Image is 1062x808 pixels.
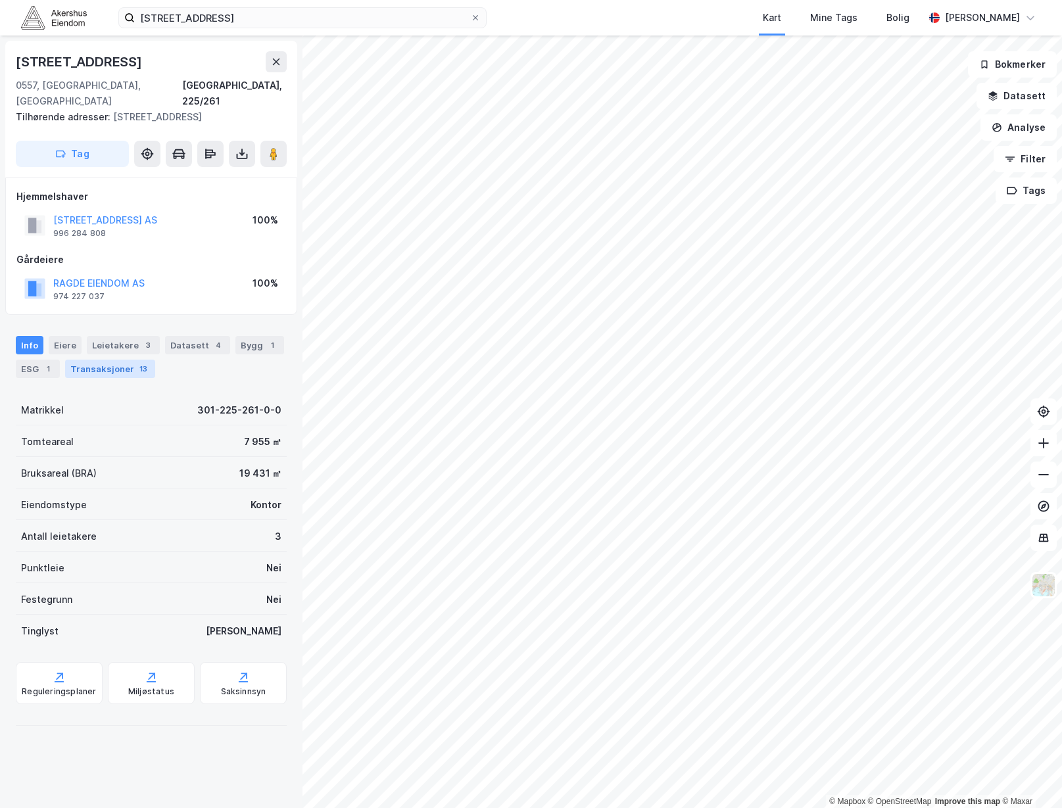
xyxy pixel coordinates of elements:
div: Reguleringsplaner [22,686,96,697]
div: Bruksareal (BRA) [21,465,97,481]
div: [STREET_ADDRESS] [16,51,145,72]
div: [PERSON_NAME] [206,623,281,639]
iframe: Chat Widget [996,745,1062,808]
div: Kart [763,10,781,26]
div: Bygg [235,336,284,354]
div: Info [16,336,43,354]
div: Punktleie [21,560,64,576]
div: Kontor [251,497,281,513]
div: 1 [41,362,55,375]
div: [PERSON_NAME] [945,10,1020,26]
div: Tinglyst [21,623,59,639]
img: akershus-eiendom-logo.9091f326c980b4bce74ccdd9f866810c.svg [21,6,87,29]
div: 13 [137,362,150,375]
div: Antall leietakere [21,529,97,544]
div: 3 [275,529,281,544]
div: Nei [266,560,281,576]
div: Festegrunn [21,592,72,607]
div: ESG [16,360,60,378]
div: 1 [266,339,279,352]
a: Mapbox [829,797,865,806]
button: Datasett [977,83,1057,109]
a: OpenStreetMap [868,797,932,806]
div: Nei [266,592,281,607]
div: 3 [141,339,155,352]
div: Leietakere [87,336,160,354]
div: Matrikkel [21,402,64,418]
div: [STREET_ADDRESS] [16,109,276,125]
div: 301-225-261-0-0 [197,402,281,418]
div: Bolig [886,10,909,26]
div: Tomteareal [21,434,74,450]
div: Saksinnsyn [221,686,266,697]
div: Kontrollprogram for chat [996,745,1062,808]
div: Datasett [165,336,230,354]
div: 100% [253,212,278,228]
div: 19 431 ㎡ [239,465,281,481]
div: 996 284 808 [53,228,106,239]
button: Bokmerker [968,51,1057,78]
div: 0557, [GEOGRAPHIC_DATA], [GEOGRAPHIC_DATA] [16,78,182,109]
button: Tags [996,178,1057,204]
div: 974 227 037 [53,291,105,302]
div: [GEOGRAPHIC_DATA], 225/261 [182,78,287,109]
input: Søk på adresse, matrikkel, gårdeiere, leietakere eller personer [135,8,470,28]
div: Eiere [49,336,82,354]
div: 7 955 ㎡ [244,434,281,450]
div: 100% [253,275,278,291]
button: Tag [16,141,129,167]
img: Z [1031,573,1056,598]
button: Analyse [980,114,1057,141]
div: Transaksjoner [65,360,155,378]
div: Mine Tags [810,10,857,26]
a: Improve this map [935,797,1000,806]
div: Miljøstatus [128,686,174,697]
div: Eiendomstype [21,497,87,513]
button: Filter [994,146,1057,172]
div: Hjemmelshaver [16,189,286,204]
span: Tilhørende adresser: [16,111,113,122]
div: Gårdeiere [16,252,286,268]
div: 4 [212,339,225,352]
